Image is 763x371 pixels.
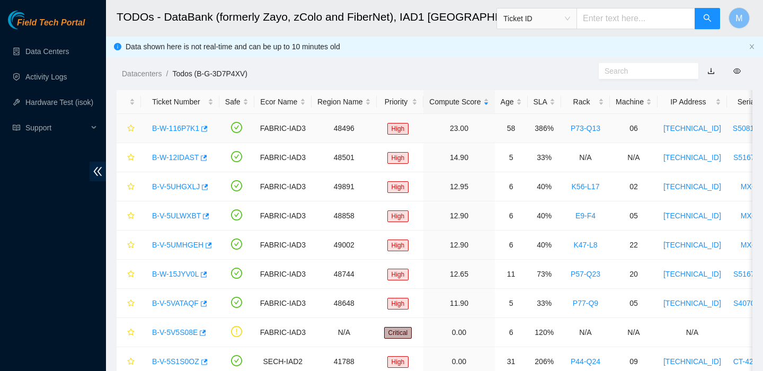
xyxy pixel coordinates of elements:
a: [TECHNICAL_ID] [663,182,721,191]
span: Ticket ID [503,11,570,26]
span: M [735,12,742,25]
td: 11.90 [423,289,494,318]
input: Enter text here... [576,8,695,29]
td: 48744 [312,260,377,289]
a: B-V-5UMHGEH [152,241,203,249]
button: search [695,8,720,29]
span: star [127,125,135,133]
td: 0.00 [423,318,494,347]
a: [TECHNICAL_ID] [663,270,721,278]
span: check-circle [231,268,242,279]
td: FABRIC-IAD3 [254,172,312,201]
button: M [729,7,750,29]
button: star [122,353,135,370]
input: Search [605,65,684,77]
span: eye [733,67,741,75]
td: FABRIC-IAD3 [254,201,312,231]
td: 12.90 [423,201,494,231]
span: star [127,183,135,191]
td: 23.00 [423,114,494,143]
span: Critical [384,327,412,339]
td: 49002 [312,231,377,260]
td: 12.95 [423,172,494,201]
span: High [387,123,409,135]
td: 6 [495,318,528,347]
button: download [699,63,723,79]
button: star [122,266,135,282]
span: exclamation-circle [231,326,242,337]
a: B-V-5S1S0OZ [152,357,199,366]
a: B-W-15JYV0L [152,270,199,278]
span: Support [25,117,88,138]
span: search [703,14,712,24]
td: 58 [495,114,528,143]
span: check-circle [231,151,242,162]
td: 120% [528,318,561,347]
td: 12.90 [423,231,494,260]
a: Datacenters [122,69,162,78]
a: K47-L8 [573,241,597,249]
td: 11 [495,260,528,289]
span: star [127,270,135,279]
td: 49891 [312,172,377,201]
span: star [127,358,135,366]
td: 14.90 [423,143,494,172]
a: [TECHNICAL_ID] [663,357,721,366]
td: 33% [528,289,561,318]
td: 40% [528,172,561,201]
a: download [707,67,715,75]
span: check-circle [231,180,242,191]
a: K56-L17 [572,182,600,191]
span: check-circle [231,297,242,308]
a: B-V-5ULWXBT [152,211,201,220]
span: High [387,240,409,251]
span: star [127,241,135,250]
a: [TECHNICAL_ID] [663,299,721,307]
span: / [166,69,168,78]
td: N/A [610,318,658,347]
td: 5 [495,143,528,172]
td: 22 [610,231,658,260]
td: 6 [495,172,528,201]
td: 06 [610,114,658,143]
button: star [122,236,135,253]
a: P73-Q13 [571,124,600,132]
a: P57-Q23 [571,270,600,278]
span: High [387,269,409,280]
td: FABRIC-IAD3 [254,260,312,289]
td: 5 [495,289,528,318]
a: Hardware Test (isok) [25,98,93,107]
span: High [387,181,409,193]
a: [TECHNICAL_ID] [663,153,721,162]
a: P44-Q24 [571,357,600,366]
td: FABRIC-IAD3 [254,143,312,172]
button: star [122,120,135,137]
a: P77-Q9 [573,299,598,307]
span: check-circle [231,238,242,250]
button: close [749,43,755,50]
td: 48501 [312,143,377,172]
td: N/A [561,318,610,347]
td: 6 [495,231,528,260]
a: [TECHNICAL_ID] [663,124,721,132]
button: star [122,207,135,224]
span: High [387,356,409,368]
span: High [387,298,409,310]
td: FABRIC-IAD3 [254,289,312,318]
span: Field Tech Portal [17,18,85,28]
a: Todos (B-G-3D7P4XV) [172,69,247,78]
span: double-left [90,162,106,181]
td: FABRIC-IAD3 [254,318,312,347]
td: N/A [561,143,610,172]
a: B-V-5VATAQF [152,299,199,307]
button: star [122,324,135,341]
td: 48496 [312,114,377,143]
span: High [387,152,409,164]
td: 20 [610,260,658,289]
td: FABRIC-IAD3 [254,231,312,260]
img: Akamai Technologies [8,11,54,29]
td: 73% [528,260,561,289]
a: B-W-116P7K1 [152,124,199,132]
td: 40% [528,201,561,231]
td: 48858 [312,201,377,231]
